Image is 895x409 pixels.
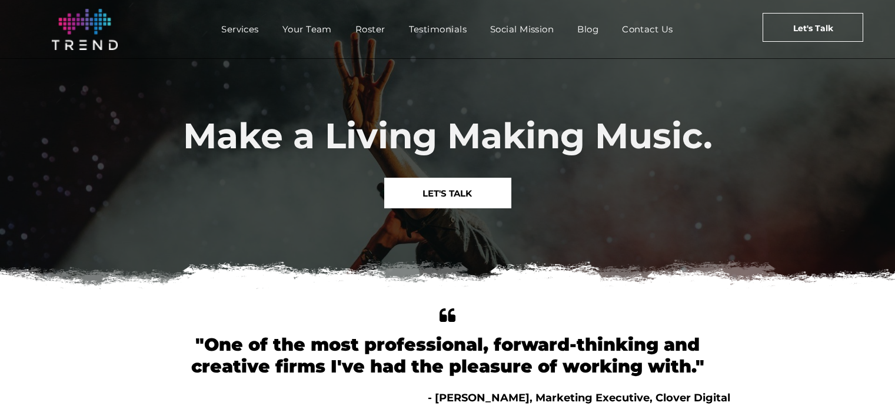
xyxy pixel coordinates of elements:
[384,178,511,208] a: LET'S TALK
[183,114,713,157] span: Make a Living Making Music.
[478,21,565,38] a: Social Mission
[209,21,271,38] a: Services
[763,13,863,42] a: Let's Talk
[191,334,704,377] font: "One of the most professional, forward-thinking and creative firms I've had the pleasure of worki...
[610,21,685,38] a: Contact Us
[344,21,397,38] a: Roster
[422,178,472,208] span: LET'S TALK
[428,391,730,404] span: - [PERSON_NAME], Marketing Executive, Clover Digital
[271,21,344,38] a: Your Team
[52,9,118,50] img: logo
[565,21,610,38] a: Blog
[397,21,478,38] a: Testimonials
[793,14,833,43] span: Let's Talk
